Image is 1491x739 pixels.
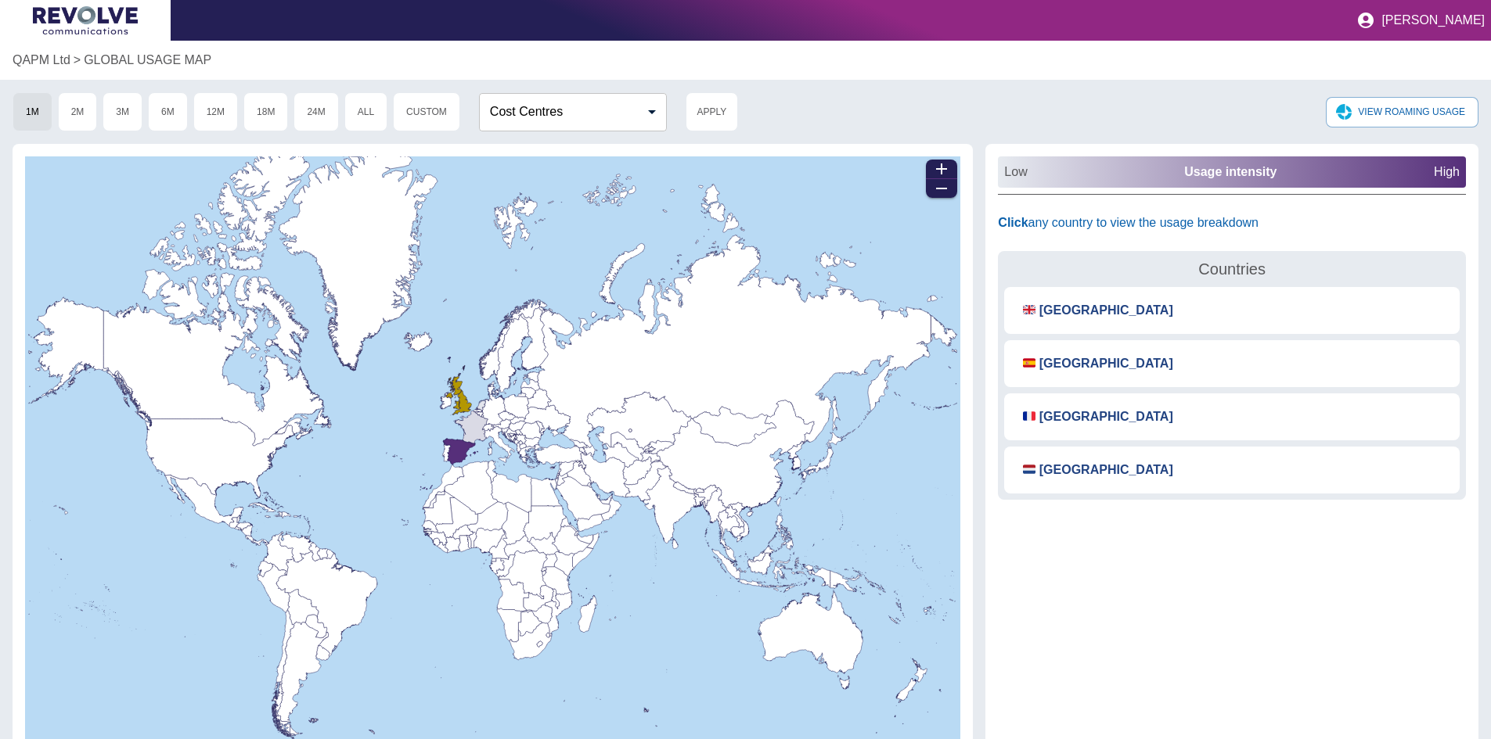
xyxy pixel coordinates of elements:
[33,6,138,34] img: Logo
[13,51,70,70] a: QAPM Ltd
[1184,163,1277,181] p: Usage intensity
[1004,163,1027,181] h5: Low
[193,92,238,131] button: 12M
[103,92,142,131] button: 3M
[74,51,81,70] p: >
[998,207,1259,239] h5: any country to view the usage breakdown
[58,92,98,131] button: 2M
[84,51,211,70] a: GLOBAL USAGE MAP
[686,92,738,131] button: Apply
[243,92,288,131] button: 18M
[998,216,1028,229] span: Click
[1434,163,1460,181] h5: High
[1010,293,1185,328] button: 🇬🇧 [GEOGRAPHIC_DATA]
[1326,97,1478,127] button: VIEW ROAMING USAGE
[1010,453,1185,487] button: 🇳🇱 [GEOGRAPHIC_DATA]
[294,92,338,131] button: 24M
[1004,257,1460,281] h4: Countries
[1350,5,1491,36] button: [PERSON_NAME]
[148,92,188,131] button: 6M
[393,92,460,131] button: Custom
[344,92,387,131] button: All
[1381,13,1485,27] p: [PERSON_NAME]
[13,92,52,131] button: 1M
[1010,346,1185,381] button: 🇪🇸 [GEOGRAPHIC_DATA]
[1010,400,1185,434] button: 🇫🇷 [GEOGRAPHIC_DATA]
